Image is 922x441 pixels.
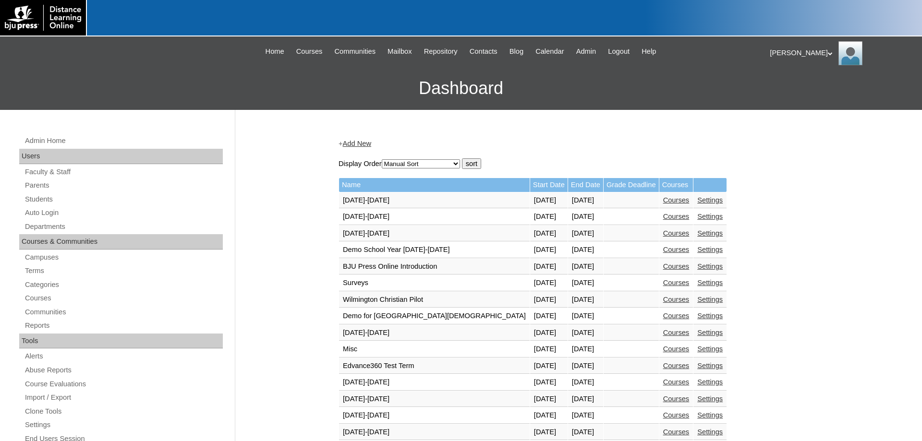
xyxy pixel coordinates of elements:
[663,279,690,286] a: Courses
[530,391,568,407] td: [DATE]
[339,292,530,308] td: Wilmington Christian Pilot
[568,192,603,209] td: [DATE]
[568,325,603,341] td: [DATE]
[530,178,568,192] td: Start Date
[266,46,284,57] span: Home
[530,259,568,275] td: [DATE]
[697,196,723,204] a: Settings
[530,292,568,308] td: [DATE]
[24,221,223,233] a: Departments
[24,364,223,376] a: Abuse Reports
[419,46,462,57] a: Repository
[697,362,723,369] a: Settings
[838,41,862,65] img: Pam Miller / Distance Learning Online Staff
[663,428,690,436] a: Courses
[697,378,723,386] a: Settings
[339,325,530,341] td: [DATE]-[DATE]
[24,350,223,362] a: Alerts
[339,226,530,242] td: [DATE]-[DATE]
[505,46,528,57] a: Blog
[530,242,568,258] td: [DATE]
[19,334,223,349] div: Tools
[697,229,723,237] a: Settings
[568,407,603,424] td: [DATE]
[339,407,530,424] td: [DATE]-[DATE]
[339,242,530,258] td: Demo School Year [DATE]-[DATE]
[24,166,223,178] a: Faculty & Staff
[339,391,530,407] td: [DATE]-[DATE]
[329,46,380,57] a: Communities
[261,46,289,57] a: Home
[19,149,223,164] div: Users
[339,424,530,441] td: [DATE]-[DATE]
[697,312,723,320] a: Settings
[388,46,412,57] span: Mailbox
[663,395,690,403] a: Courses
[568,209,603,225] td: [DATE]
[568,275,603,291] td: [DATE]
[24,207,223,219] a: Auto Login
[24,292,223,304] a: Courses
[334,46,376,57] span: Communities
[603,46,634,57] a: Logout
[383,46,417,57] a: Mailbox
[663,411,690,419] a: Courses
[568,226,603,242] td: [DATE]
[462,158,481,169] input: sort
[568,424,603,441] td: [DATE]
[568,374,603,391] td: [DATE]
[339,308,530,324] td: Demo for [GEOGRAPHIC_DATA][DEMOGRAPHIC_DATA]
[530,424,568,441] td: [DATE]
[343,140,371,147] a: Add New
[339,275,530,291] td: Surveys
[339,358,530,374] td: Edvance360 Test Term
[568,259,603,275] td: [DATE]
[663,196,690,204] a: Courses
[339,192,530,209] td: [DATE]-[DATE]
[697,329,723,336] a: Settings
[24,193,223,205] a: Students
[663,296,690,303] a: Courses
[470,46,497,57] span: Contacts
[530,192,568,209] td: [DATE]
[339,209,530,225] td: [DATE]-[DATE]
[5,5,81,31] img: logo-white.png
[568,242,603,258] td: [DATE]
[659,178,693,192] td: Courses
[5,67,917,110] h3: Dashboard
[530,407,568,424] td: [DATE]
[19,234,223,250] div: Courses & Communities
[339,259,530,275] td: BJU Press Online Introduction
[697,246,723,253] a: Settings
[424,46,458,57] span: Repository
[24,265,223,277] a: Terms
[530,308,568,324] td: [DATE]
[291,46,328,57] a: Courses
[663,246,690,253] a: Courses
[697,296,723,303] a: Settings
[608,46,630,57] span: Logout
[770,41,912,65] div: [PERSON_NAME]
[697,395,723,403] a: Settings
[24,135,223,147] a: Admin Home
[663,362,690,369] a: Courses
[531,46,569,57] a: Calendar
[663,329,690,336] a: Courses
[530,226,568,242] td: [DATE]
[697,411,723,419] a: Settings
[339,374,530,391] td: [DATE]-[DATE]
[530,209,568,225] td: [DATE]
[510,46,523,57] span: Blog
[296,46,323,57] span: Courses
[568,292,603,308] td: [DATE]
[571,46,601,57] a: Admin
[568,341,603,358] td: [DATE]
[24,320,223,332] a: Reports
[535,46,564,57] span: Calendar
[24,279,223,291] a: Categories
[568,178,603,192] td: End Date
[697,279,723,286] a: Settings
[663,213,690,220] a: Courses
[568,358,603,374] td: [DATE]
[663,378,690,386] a: Courses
